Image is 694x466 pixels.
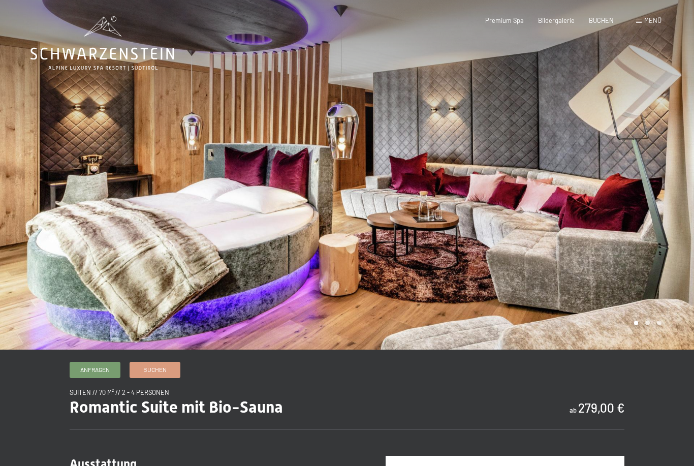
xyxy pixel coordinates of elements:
[538,16,575,24] a: Bildergalerie
[485,16,524,24] a: Premium Spa
[589,16,614,24] a: BUCHEN
[130,362,180,378] a: Buchen
[143,365,167,374] span: Buchen
[80,365,110,374] span: Anfragen
[570,406,577,414] span: ab
[70,397,283,417] span: Romantic Suite mit Bio-Sauna
[70,388,169,396] span: Suiten // 70 m² // 2 - 4 Personen
[70,362,120,378] a: Anfragen
[644,16,661,24] span: Menü
[578,400,624,415] b: 279,00 €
